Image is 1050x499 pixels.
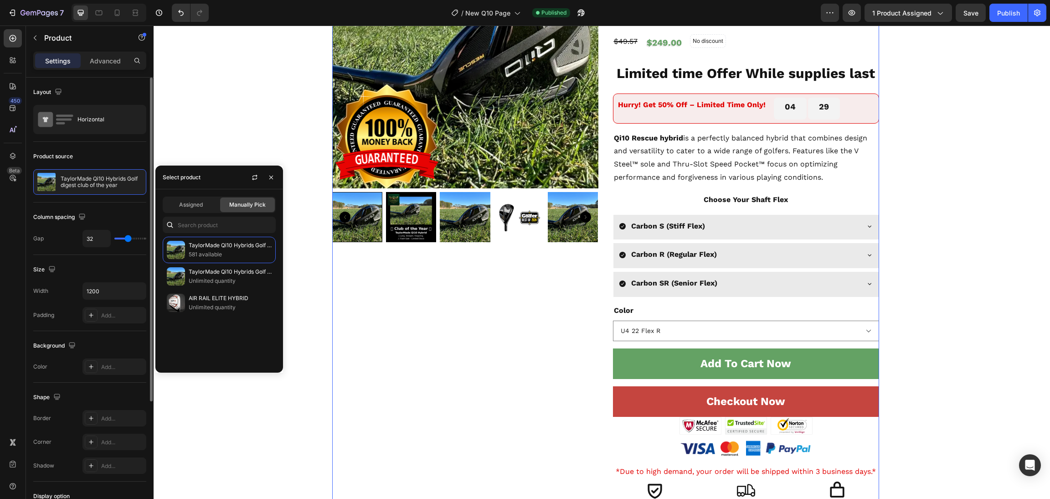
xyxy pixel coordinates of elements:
strong: Carbon R (Regular Flex) [478,224,563,233]
button: Add To Cart Now [459,323,726,353]
img: gempages_574916335314666725-b010e9e8-b421-4ed2-9b84-f2bbc019649c.png [526,391,659,409]
strong: Carbon S (Stiff Flex) [478,196,551,205]
p: Unlimited quantity [189,303,272,312]
img: product feature img [37,173,56,191]
strong: Qi10 Rescue hybrid [460,108,530,117]
div: Add To Cart Now [547,328,638,348]
div: Add... [101,438,144,447]
iframe: Design area [154,26,1050,499]
div: 29 [665,76,675,86]
div: Shadow [33,462,54,470]
input: Auto [83,283,146,299]
div: Size [33,264,57,276]
button: Checkout Now [459,361,726,391]
div: Product source [33,152,73,161]
span: Manually Pick [229,201,266,209]
div: Border [33,414,51,422]
strong: Choose Your Shaft Flex [550,170,634,178]
div: Corner [33,438,51,446]
span: 1 product assigned [872,8,932,18]
span: Published [541,9,566,17]
p: Advanced [90,56,121,66]
strong: Carbon SR (Senior Flex) [478,253,564,262]
img: collections [167,241,185,259]
div: Beta [7,167,22,174]
div: Publish [997,8,1020,18]
p: 7 [60,7,64,18]
p: Settings [45,56,71,66]
div: Undo/Redo [172,4,209,22]
div: Select product [163,173,201,182]
button: 1 product assigned [865,4,952,22]
div: Column spacing [33,211,87,224]
div: Add... [101,363,144,371]
span: Assigned [179,201,203,209]
div: 450 [9,97,22,104]
button: Save [956,4,986,22]
div: Open Intercom Messenger [1019,454,1041,476]
button: Publish [989,4,1028,22]
p: Unlimited quantity [189,276,272,286]
img: gempages_574916335314666725-ccfcaff1-e2cd-494f-aed9-51da5bcaef7c.png [526,409,659,437]
p: TaylorMade Qi10 Hybrids Golf digest club of the year (solo) [189,267,272,276]
img: collections [167,267,185,286]
span: New Q10 Page [465,8,510,18]
span: Save [963,9,978,17]
input: Auto [83,230,110,247]
p: AIR RAIL ELITE HYBRID [189,294,272,303]
img: collections [167,294,185,312]
div: Add... [101,462,144,470]
div: Horizontal [77,109,133,130]
button: 7 [4,4,68,22]
div: Gap [33,234,44,243]
span: / [461,8,463,18]
button: Carousel Back Arrow [186,186,197,197]
div: Checkout Now [553,366,632,386]
div: Add... [101,312,144,320]
div: Background [33,340,77,352]
button: Carousel Next Arrow [427,186,437,197]
p: 581 available [189,250,272,259]
p: TaylorMade Qi10 Hybrids Golf digest club of the year [189,241,272,250]
div: Layout [33,86,64,99]
div: $49.57 [459,9,485,24]
div: Add... [101,415,144,423]
div: Shape [33,391,62,404]
div: Width [33,287,48,295]
div: $249.00 [492,9,529,26]
div: 04 [631,76,642,86]
p: *Due to high demand, your order will be shipped within 3 business days.* [462,440,723,453]
p: is a perfectly balanced hybrid that combines design and versatility to cater to a wide range of g... [460,106,725,159]
div: Color [33,363,47,371]
p: Hurry! Get 50% Off – Limited Time Only! [464,73,612,86]
input: Search in Settings & Advanced [163,217,276,233]
strong: Limited time Offer While supplies last [463,40,721,56]
legend: Color [459,279,481,291]
p: TaylorMade Qi10 Hybrids Golf digest club of the year [61,176,142,188]
div: Padding [33,311,54,319]
p: Product [44,32,122,43]
p: No discount [539,11,570,20]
